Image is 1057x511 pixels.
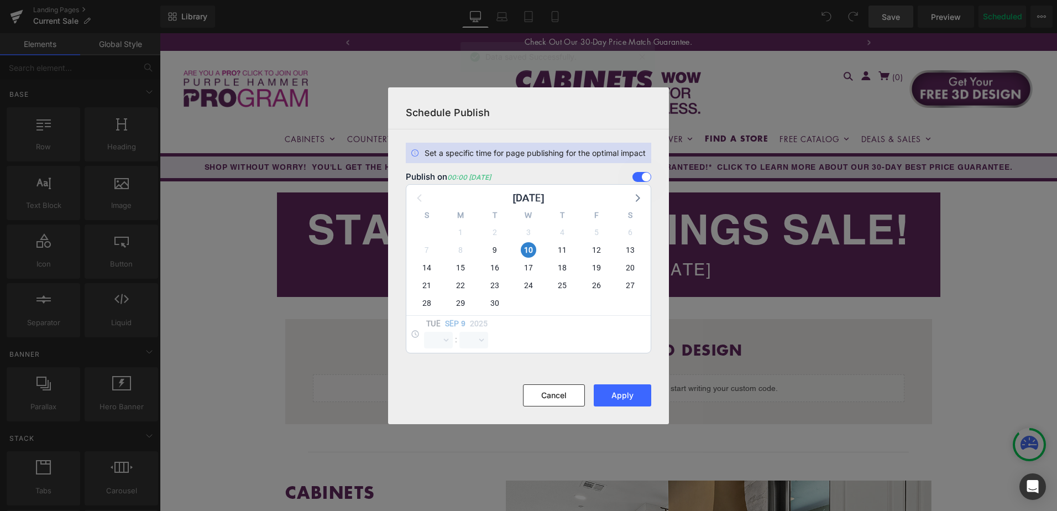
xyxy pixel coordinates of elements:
span: Wednesday, September 17, 2025 [521,260,536,275]
span: Sunday, September 7, 2025 [419,242,435,258]
div: S [614,209,647,223]
a: Search Icon [676,38,697,51]
strong: CABINETS [125,447,215,471]
svg: search [681,39,697,48]
a: Cabinets [125,102,176,109]
nav: Primary [125,92,772,120]
div: W [511,209,545,223]
span: Monday, September 1, 2025 [453,225,468,240]
img: Cabinets To Go Wow for Less logo [356,37,541,81]
span: Tuesday, September 9, 2025 [487,242,503,258]
span: Thursday, September 4, 2025 [554,225,570,240]
a: Find A Store [545,102,609,109]
div: ‹ [180,2,196,14]
span: Saturday, September 13, 2025 [622,242,638,258]
div: M [443,209,477,223]
button: Apply [594,384,651,406]
span: Monday, September 22, 2025 [453,278,468,293]
span: Saturday, September 20, 2025 [622,260,638,275]
span: Sunday, September 21, 2025 [419,278,435,293]
span: Tuesday, September 23, 2025 [487,278,503,293]
span: Monday, September 8, 2025 [453,242,468,258]
span: 0 [735,38,741,49]
span: Wednesday, September 10, 2025 [521,242,536,258]
a: Vanities [317,102,365,109]
span: Saturday, September 6, 2025 [622,225,638,240]
div: F [579,209,613,223]
h3: Schedule Publish [406,105,651,120]
a: Deals & Sales [702,102,772,109]
span: Thursday, September 11, 2025 [554,242,570,258]
a: cart (0) [714,38,746,49]
em: 00:00 [DATE] [447,173,491,181]
div: T [546,209,579,223]
div: › [701,2,718,14]
span: Tuesday, September 16, 2025 [487,260,503,275]
span: Thursday, September 18, 2025 [554,260,570,275]
a: Closets [271,102,306,109]
b: SCHEDuLE YOUR FREE 3D DESIGN [314,306,583,327]
img: Free 3D Design [749,37,873,75]
a: Account Icon [697,38,712,51]
span: Wednesday, September 3, 2025 [521,225,536,240]
span: Monday, September 29, 2025 [453,295,468,311]
strong: STACKABLE SAVINGS SALE! [148,171,750,222]
span: Friday, September 12, 2025 [589,242,604,258]
span: Saturday, September 27, 2025 [622,278,638,293]
img: Purple Hammer Program [24,37,148,75]
div: NOW THROUGH [DATE] [125,226,772,247]
div: S [410,209,443,223]
svg: cart [717,38,732,48]
span: Tuesday, September 30, 2025 [487,295,503,311]
div: Open Intercom Messenger [1019,473,1046,500]
div: [DATE] [513,190,545,206]
span: Monday, September 15, 2025 [453,260,468,275]
span: Friday, September 26, 2025 [589,278,604,293]
span: Thursday, September 25, 2025 [554,278,570,293]
span: Friday, September 19, 2025 [589,260,604,275]
div: T [478,209,511,223]
span: Tuesday, September 2, 2025 [487,225,503,240]
span: Wednesday, September 24, 2025 [521,278,536,293]
span: Sunday, September 28, 2025 [419,295,435,311]
span: Sunday, September 14, 2025 [419,260,435,275]
h3: Publish on [406,172,491,182]
a: Countertops [187,102,260,109]
span: ( ) [732,38,744,49]
h2: Set a specific time for page publishing for the optimal impact [425,148,646,158]
span: Friday, September 5, 2025 [589,225,604,240]
a: Discover [483,102,535,109]
svg: account [699,38,714,48]
button: Cancel [523,384,585,406]
a: Free Catalog [620,102,690,109]
a: Finishing Touches [375,102,472,109]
